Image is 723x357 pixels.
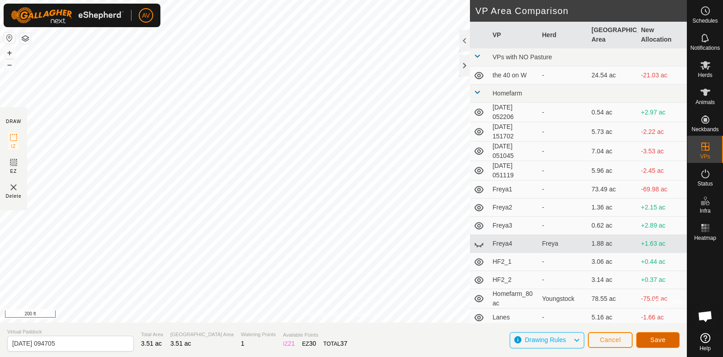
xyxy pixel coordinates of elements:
[638,161,687,181] td: -2.45 ac
[324,339,347,348] div: TOTAL
[525,336,566,343] span: Drawing Rules
[542,166,585,176] div: -
[11,7,124,24] img: Gallagher Logo
[692,18,718,24] span: Schedules
[588,235,638,253] td: 1.88 ac
[489,235,539,253] td: Freya4
[588,161,638,181] td: 5.96 ac
[489,22,539,48] th: VP
[638,199,687,217] td: +2.15 ac
[638,67,687,85] td: -21.03 ac
[542,221,585,230] div: -
[489,181,539,199] td: Freya1
[588,199,638,217] td: 1.36 ac
[588,181,638,199] td: 73.49 ac
[493,53,552,61] span: VPs with NO Pasture
[697,181,713,186] span: Status
[489,103,539,122] td: [DATE] 052206
[638,217,687,235] td: +2.89 ac
[10,168,17,175] span: EZ
[638,181,687,199] td: -69.98 ac
[241,340,244,347] span: 1
[489,161,539,181] td: [DATE] 051119
[6,118,21,125] div: DRAW
[20,33,31,44] button: Map Layers
[241,331,276,338] span: Watering Points
[638,289,687,309] td: -75.05 ac
[489,122,539,142] td: [DATE] 151702
[638,103,687,122] td: +2.97 ac
[638,271,687,289] td: +0.37 ac
[690,45,720,51] span: Notifications
[141,340,162,347] span: 3.51 ac
[142,11,150,20] span: AV
[542,203,585,212] div: -
[489,199,539,217] td: Freya2
[309,340,316,347] span: 30
[694,235,716,241] span: Heatmap
[542,313,585,322] div: -
[588,142,638,161] td: 7.04 ac
[638,253,687,271] td: +0.44 ac
[340,340,347,347] span: 37
[638,235,687,253] td: +1.63 ac
[308,311,342,319] a: Privacy Policy
[687,329,723,355] a: Help
[588,289,638,309] td: 78.55 ac
[542,108,585,117] div: -
[7,328,134,336] span: Virtual Paddock
[489,289,539,309] td: Homefarm_80 ac
[283,339,295,348] div: IZ
[539,22,588,48] th: Herd
[698,72,712,78] span: Herds
[700,154,710,159] span: VPs
[4,33,15,43] button: Reset Map
[588,309,638,327] td: 5.16 ac
[288,340,295,347] span: 21
[4,48,15,58] button: +
[11,143,16,150] span: IZ
[695,100,715,105] span: Animals
[542,71,585,80] div: -
[542,185,585,194] div: -
[588,332,633,348] button: Cancel
[493,90,522,97] span: Homefarm
[588,217,638,235] td: 0.62 ac
[542,239,585,248] div: Freya
[489,271,539,289] td: HF2_2
[700,208,710,214] span: Infra
[352,311,379,319] a: Contact Us
[588,122,638,142] td: 5.73 ac
[170,331,234,338] span: [GEOGRAPHIC_DATA] Area
[475,5,687,16] h2: VP Area Comparison
[542,127,585,137] div: -
[638,122,687,142] td: -2.22 ac
[692,303,719,330] div: Open chat
[8,182,19,193] img: VP
[141,331,163,338] span: Total Area
[588,253,638,271] td: 3.06 ac
[588,67,638,85] td: 24.54 ac
[691,127,718,132] span: Neckbands
[489,217,539,235] td: Freya3
[489,67,539,85] td: the 40 on W
[4,59,15,70] button: –
[638,22,687,48] th: New Allocation
[588,103,638,122] td: 0.54 ac
[170,340,191,347] span: 3.51 ac
[638,142,687,161] td: -3.53 ac
[489,253,539,271] td: HF2_1
[636,332,680,348] button: Save
[638,309,687,327] td: -1.66 ac
[489,309,539,327] td: Lanes
[542,257,585,267] div: -
[542,147,585,156] div: -
[588,22,638,48] th: [GEOGRAPHIC_DATA] Area
[489,142,539,161] td: [DATE] 051045
[650,336,666,343] span: Save
[542,275,585,285] div: -
[6,193,22,200] span: Delete
[283,331,347,339] span: Available Points
[542,294,585,304] div: Youngstock
[600,336,621,343] span: Cancel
